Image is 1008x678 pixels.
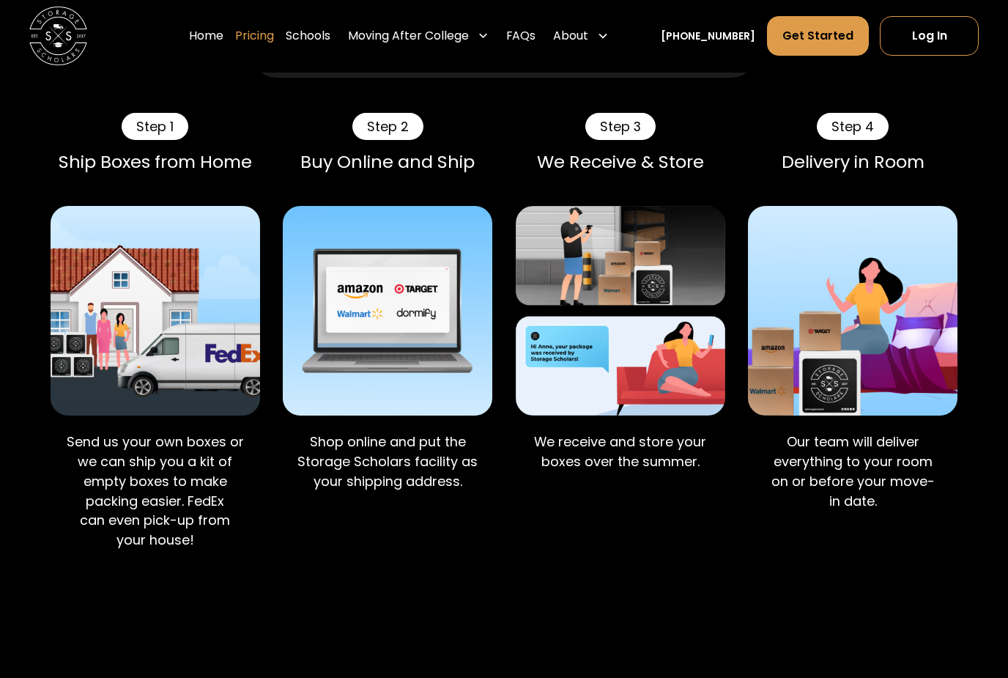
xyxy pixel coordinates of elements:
[585,114,656,141] div: Step 3
[348,28,469,45] div: Moving After College
[760,433,946,512] p: Our team will deliver everything to your room on or before your move-in date.
[553,28,588,45] div: About
[189,16,223,57] a: Home
[286,16,330,57] a: Schools
[661,29,755,44] a: [PHONE_NUMBER]
[748,152,957,174] div: Delivery in Room
[527,433,714,473] p: We receive and store your boxes over the summer.
[880,17,979,56] a: Log In
[62,433,248,551] p: Send us your own boxes or we can ship you a kit of empty boxes to make packing easier. FedEx can ...
[235,16,274,57] a: Pricing
[767,17,869,56] a: Get Started
[29,7,87,65] img: Storage Scholars main logo
[506,16,535,57] a: FAQs
[516,152,725,174] div: We Receive & Store
[51,152,260,174] div: Ship Boxes from Home
[29,7,87,65] a: home
[547,16,615,57] div: About
[352,114,423,141] div: Step 2
[342,16,495,57] div: Moving After College
[817,114,889,141] div: Step 4
[122,114,188,141] div: Step 1
[294,433,481,492] p: Shop online and put the Storage Scholars facility as your shipping address.
[283,152,492,174] div: Buy Online and Ship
